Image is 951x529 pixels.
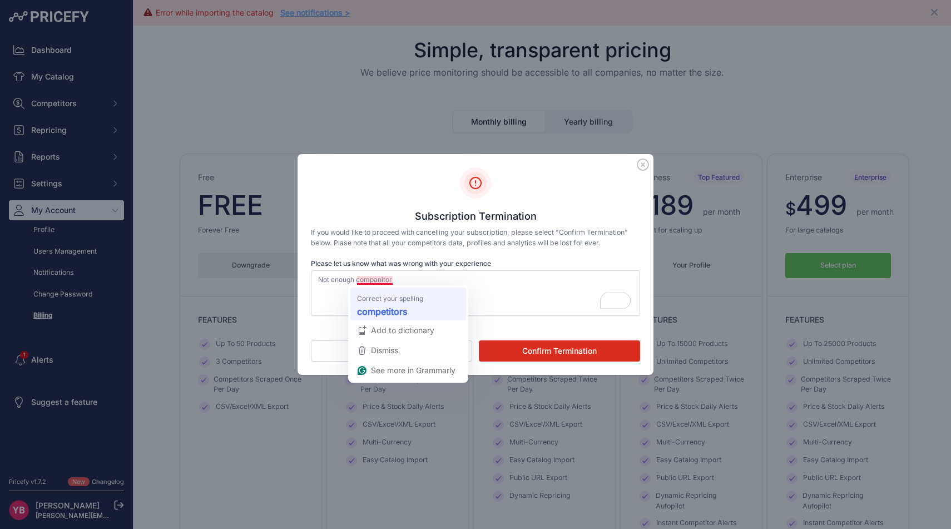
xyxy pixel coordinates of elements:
h3: Subscription Termination [311,210,640,223]
p: If you would like to proceed with cancelling your subscription, please select "Confirm Terminatio... [311,228,640,248]
label: Please let us know what was wrong with your experience [311,259,640,268]
textarea: To enrich screen reader interactions, please activate Accessibility in Grammarly extension settings [311,270,640,316]
button: Confirm Termination [479,340,640,362]
button: Cancel [311,340,472,362]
